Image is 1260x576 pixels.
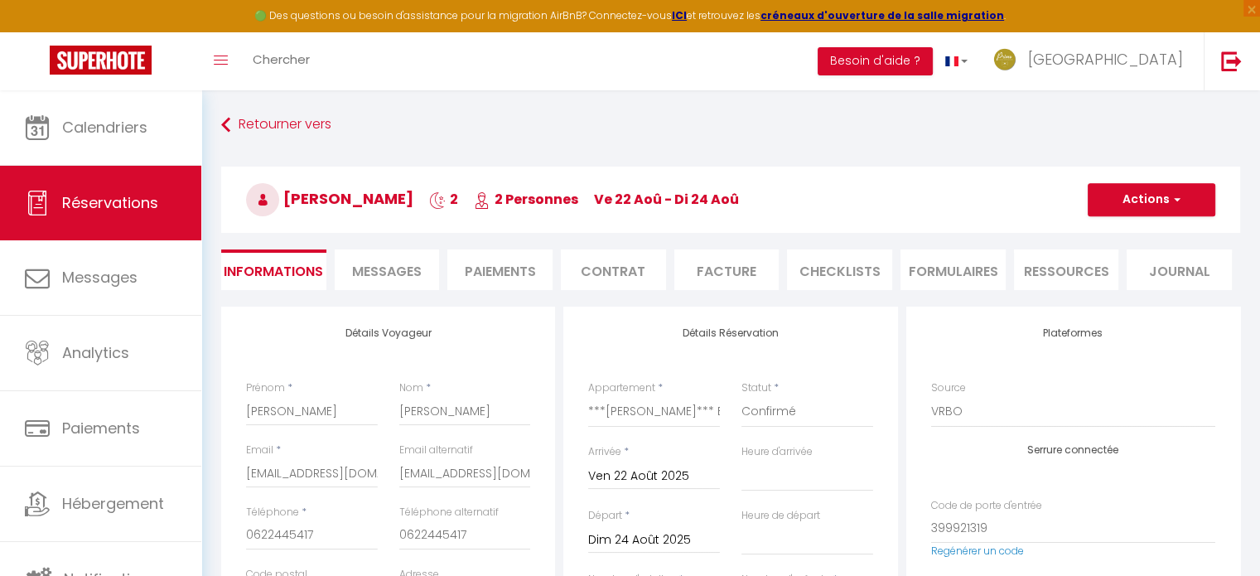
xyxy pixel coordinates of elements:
label: Code de porte d'entrée [931,498,1042,514]
a: Chercher [240,32,322,90]
li: Contrat [561,249,666,290]
span: 2 Personnes [474,190,578,209]
li: FORMULAIRES [900,249,1006,290]
label: Email alternatif [399,443,473,458]
a: créneaux d'ouverture de la salle migration [760,8,1004,22]
span: Réservations [62,192,158,213]
span: Chercher [253,51,310,68]
label: Heure de départ [741,508,820,524]
span: 2 [429,190,458,209]
label: Nom [399,380,423,396]
label: Départ [588,508,622,524]
li: CHECKLISTS [787,249,892,290]
span: Messages [62,267,138,288]
span: [PERSON_NAME] [246,188,413,209]
label: Email [246,443,273,458]
span: Messages [352,262,422,281]
a: Retourner vers [221,110,1240,140]
span: [GEOGRAPHIC_DATA] [1028,49,1183,70]
span: ve 22 Aoû - di 24 Aoû [594,190,739,209]
img: Super Booking [50,46,152,75]
label: Arrivée [588,444,621,460]
label: Source [931,380,966,396]
label: Heure d'arrivée [741,444,813,460]
li: Ressources [1014,249,1119,290]
img: ... [992,47,1017,72]
li: Informations [221,249,326,290]
label: Téléphone alternatif [399,505,499,520]
label: Statut [741,380,771,396]
span: Analytics [62,342,129,363]
h4: Détails Réservation [588,327,872,339]
li: Paiements [447,249,553,290]
a: Regénérer un code [931,544,1024,558]
h4: Plateformes [931,327,1215,339]
button: Actions [1088,183,1215,216]
a: ... [GEOGRAPHIC_DATA] [980,32,1204,90]
label: Prénom [246,380,285,396]
span: Calendriers [62,117,147,138]
a: ICI [672,8,687,22]
label: Téléphone [246,505,299,520]
label: Appartement [588,380,655,396]
h4: Détails Voyageur [246,327,530,339]
li: Facture [674,249,780,290]
span: Hébergement [62,493,164,514]
button: Besoin d'aide ? [818,47,933,75]
button: Ouvrir le widget de chat LiveChat [13,7,63,56]
li: Journal [1127,249,1232,290]
h4: Serrure connectée [931,444,1215,456]
img: logout [1221,51,1242,71]
span: Paiements [62,418,140,438]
